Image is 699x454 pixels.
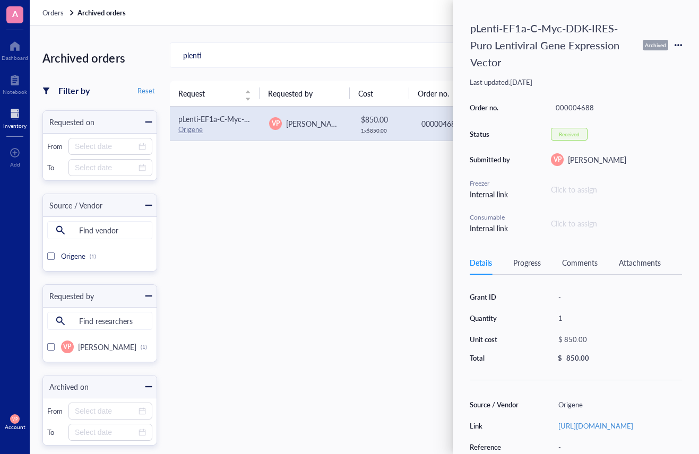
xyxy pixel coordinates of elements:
[178,124,203,134] a: Origene
[470,400,524,409] div: Source / Vendor
[137,86,155,95] span: Reset
[470,313,524,323] div: Quantity
[421,118,494,129] div: 000004688
[3,123,27,129] div: Inventory
[58,84,90,98] div: Filter by
[554,397,682,412] div: Origene
[470,335,524,344] div: Unit cost
[90,253,96,259] div: (1)
[178,113,407,124] span: pLenti-EF1a-C-Myc-DDK-IRES-Puro Lentiviral Gene Expression Vector
[350,81,410,106] th: Cost
[43,381,89,392] div: Archived on
[3,72,27,95] a: Notebook
[470,188,512,200] div: Internal link
[566,353,589,363] div: 850.00
[43,199,102,211] div: Source / Vendor
[170,81,260,106] th: Request
[63,342,71,352] span: VP
[135,84,157,97] button: Reset
[43,290,94,302] div: Requested by
[470,292,524,302] div: Grant ID
[554,155,562,164] span: VP
[412,107,503,141] td: 000004688
[470,103,512,112] div: Order no.
[470,213,512,222] div: Consumable
[75,162,136,173] input: Select date
[47,427,64,437] div: To
[12,7,18,20] span: A
[465,17,636,73] div: pLenti-EF1a-C-Myc-DDK-IRES-Puro Lentiviral Gene Expression Vector
[77,8,128,18] a: Archived orders
[42,7,64,18] span: Orders
[47,406,64,416] div: From
[78,342,136,352] span: [PERSON_NAME]
[551,100,682,115] div: 000004688
[75,426,136,438] input: Select date
[42,8,75,18] a: Orders
[5,424,25,430] div: Account
[409,81,499,106] th: Order no.
[470,77,682,87] div: Last updated: [DATE]
[568,154,626,165] span: [PERSON_NAME]
[554,311,682,326] div: 1
[562,257,598,268] div: Comments
[47,142,64,151] div: From
[47,163,64,172] div: To
[141,344,147,350] div: (1)
[470,129,512,139] div: Status
[554,332,678,347] div: $ 850.00
[42,48,157,68] div: Archived orders
[559,131,580,137] div: Received
[470,179,512,188] div: Freezer
[470,257,492,268] div: Details
[470,155,512,164] div: Submitted by
[470,421,524,431] div: Link
[3,106,27,129] a: Inventory
[10,161,20,168] div: Add
[643,40,668,50] div: Archived
[470,442,524,452] div: Reference
[286,118,344,129] span: [PERSON_NAME]
[513,257,541,268] div: Progress
[260,81,349,106] th: Requested by
[43,116,94,128] div: Requested on
[470,353,524,363] div: Total
[551,217,682,229] div: Click to assign
[75,405,136,417] input: Select date
[3,89,27,95] div: Notebook
[361,113,403,125] div: $ 850.00
[551,184,682,195] div: Click to assign
[554,290,682,304] div: -
[558,421,633,431] a: [URL][DOMAIN_NAME]
[2,55,28,61] div: Dashboard
[2,38,28,61] a: Dashboard
[178,88,238,99] span: Request
[558,353,562,363] div: $
[361,127,403,134] div: 1 x $ 850.00
[619,257,661,268] div: Attachments
[272,119,280,128] span: VP
[470,222,512,234] div: Internal link
[75,141,136,152] input: Select date
[61,251,85,261] span: Origene
[12,416,18,421] span: VP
